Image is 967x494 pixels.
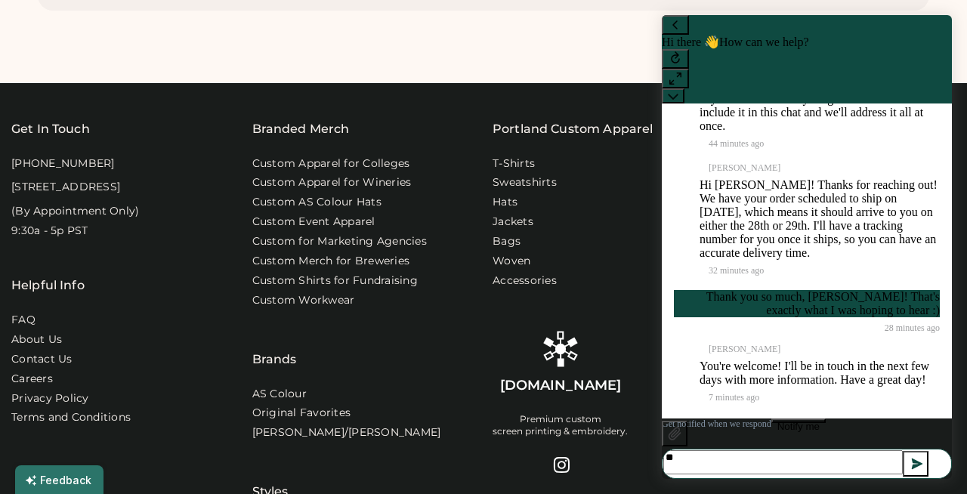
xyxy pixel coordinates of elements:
[11,156,115,171] div: [PHONE_NUMBER]
[11,180,120,195] div: [STREET_ADDRESS]
[252,425,441,440] a: [PERSON_NAME]/[PERSON_NAME]
[263,456,278,471] svg: Send Message
[252,254,410,269] a: Custom Merch for Breweries
[11,276,85,295] div: Helpful Info
[53,178,293,192] div: Hi [PERSON_NAME]! Thanks for reaching out!
[493,273,557,289] a: Accessories
[252,273,418,289] a: Custom Shirts for Fundraising
[125,418,179,423] button: Notify me
[11,204,139,219] div: (By Appointment Only)
[252,387,307,402] a: AS Colour
[252,215,375,230] a: Custom Event Apparel
[252,175,412,190] a: Custom Apparel for Wineries
[493,120,653,138] a: Portland Custom Apparel
[62,393,293,402] span: 7 minutes ago
[11,391,89,406] a: Privacy Policy
[62,163,293,172] span: [PERSON_NAME]
[252,293,355,308] a: Custom Workwear
[21,91,32,101] svg: Close Chat
[21,51,36,66] svg: restart
[11,120,90,138] div: Get In Touch
[53,192,293,260] div: We have your order scheduled to ship on [DATE], which means it should arrive to you on either the...
[53,360,293,387] div: You're welcome! I'll be in touch in the next few days with more information. Have a great day!
[252,406,351,421] a: Original Favorites
[493,175,557,190] a: Sweatshirts
[53,92,277,132] span: If you want to add anything else feel free to include it in this chat and we'll address it all at...
[252,313,297,369] div: Brands
[493,234,521,249] a: Bags
[62,344,293,354] span: [PERSON_NAME]
[542,331,579,367] img: Rendered Logo - Screens
[21,17,36,32] svg: conversation history
[15,36,73,48] span: Hi there 👋
[11,410,131,425] div: Terms and Conditions
[131,421,173,432] span: Notify me
[11,352,73,367] a: Contact Us
[62,139,293,148] span: 44 minutes ago
[252,156,410,171] a: Custom Apparel for Colleges
[252,195,382,210] a: Custom AS Colour Hats
[493,413,628,437] div: Premium custom screen printing & embroidery.
[11,372,53,387] a: Careers
[493,254,530,269] a: Woven
[62,266,293,275] span: 32 minutes ago
[21,71,36,86] svg: Expand window
[36,323,293,332] span: 28 minutes ago
[73,36,162,48] span: How can we help?
[493,195,517,210] a: Hats
[27,290,293,317] div: Thank you so much, [PERSON_NAME]! That's exactly what I was hoping to hear :)
[493,156,535,171] a: T-Shirts
[11,313,36,328] a: FAQ
[11,332,62,347] a: About Us
[11,224,88,239] div: 9:30a - 5p PST
[252,234,427,249] a: Custom for Marketing Agencies
[20,426,36,441] svg: Add Attachment
[500,376,621,395] div: [DOMAIN_NAME]
[493,215,533,230] a: Jackets
[252,120,350,138] div: Branded Merch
